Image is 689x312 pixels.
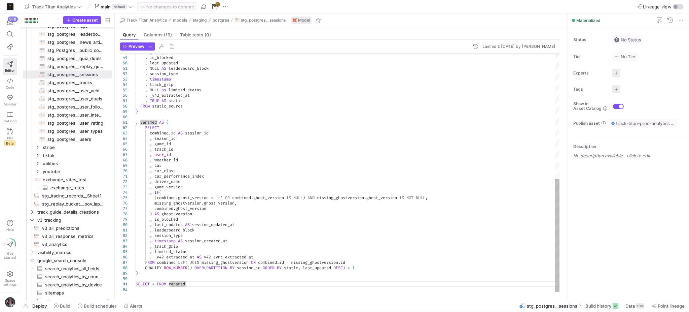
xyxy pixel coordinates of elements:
span: Preview [129,44,144,49]
span: track-titan-prod-analytics / y42_Track_Titan_Analytics_main / stg_postgres__sessions [616,121,675,126]
span: , [145,82,147,87]
div: 57 [120,98,128,103]
span: Table tests [180,33,211,37]
div: Press SPACE to select this row. [23,167,112,176]
button: Track Titan Analytics [23,2,83,11]
a: Code [3,75,17,92]
div: Press SPACE to select this row. [23,200,112,208]
span: . [173,206,176,211]
span: postgres [213,18,229,23]
span: stg_iracing_records__Sheet1​​​​​​​​​​ [42,192,104,200]
button: models [171,16,189,24]
button: postgres [211,16,231,24]
span: v3_all_predictions​​​​​​​​​​ [42,224,104,232]
span: car [154,163,161,168]
img: https://storage.googleapis.com/y42-prod-data-exchange/images/M4PIZmlr0LOyhR8acEy9Mp195vnbki1rrADR... [7,3,13,10]
div: Press SPACE to select this row. [23,127,112,135]
span: leaderboard_block [154,227,194,233]
span: AS [161,98,166,103]
span: combined [154,206,173,211]
span: models [173,18,187,23]
span: limited_status [169,87,202,93]
div: 61 [120,120,128,125]
span: car_performance_index [154,174,204,179]
span: Build scheduler [84,303,116,309]
button: track-titan-prod-analytics / y42_Track_Titan_Analytics_main / stg_postgres__sessions [610,119,677,128]
span: driver_name [154,179,180,184]
div: Press SPACE to select this row. [23,62,112,70]
span: , [145,60,147,66]
div: Press SPACE to select this row. [23,135,112,143]
span: stg_postgres__replay_queue​​​​​​​​​​ [47,63,104,70]
span: , [145,87,147,93]
span: Point lineage [658,303,685,309]
button: Help [3,217,17,235]
div: 77 [120,206,128,211]
div: 918 [8,17,18,22]
span: , [150,179,152,184]
a: search_analytics_by_country​​​​​​​​​ [23,273,112,281]
img: No tier [614,54,619,59]
a: stg_postgres__user_follows​​​​​​​​​​ [23,103,112,111]
a: search_analytics_all_fields​​​​​​​​​ [23,264,112,273]
button: maindefault [93,2,135,11]
button: Build history [582,300,621,312]
span: game_version [154,184,183,190]
span: stg_postgres__user_duels​​​​​​​​​​ [47,95,104,103]
span: stg_postgres__user_follows​​​​​​​​​​ [47,103,104,111]
span: track_guide_details_creations [37,208,111,216]
div: Press SPACE to select this row. [23,38,112,46]
div: 75 [120,195,128,200]
span: Monitor [4,102,16,106]
p: Description [573,144,686,149]
span: Status [573,37,607,42]
span: NULL [150,87,159,93]
span: NULL [416,195,425,200]
div: 79 [120,217,128,222]
div: 66 [120,147,128,152]
span: . [202,200,204,206]
a: Editor [3,58,17,75]
div: Press SPACE to select this row. [23,208,112,216]
button: Getstarted [3,236,17,262]
span: Publish asset [573,121,600,126]
span: sitemaps​​​​​​​​​ [45,289,104,297]
span: Track Titan Analytics [32,4,76,9]
span: is_blocked [150,55,173,60]
a: google_search_console​​​​​​​​ [23,256,112,264]
button: stg_postgres__sessions [233,16,287,24]
span: Tier [573,54,607,59]
div: 68 [120,157,128,163]
span: utilities [43,160,111,167]
div: Press SPACE to select this row. [23,216,112,224]
span: stg_postgres__sessions [241,18,286,23]
div: 55 [120,87,128,93]
span: exchange_rates​​​​​​​​​ [50,184,104,192]
span: _y42_extracted_at [150,93,190,98]
a: stg_postgres__leaderboard_bounds​​​​​​​​​​ [23,30,112,38]
span: Materialized [576,18,601,23]
a: stg_postgres__user_rating​​​​​​​​​​ [23,119,112,127]
div: 65 [120,141,128,147]
a: exchange_rates​​​​​​​​​ [23,184,112,192]
div: 69 [120,163,128,168]
span: ghost_version [366,195,397,200]
div: Press SPACE to select this row. [23,143,112,151]
span: Experts [573,71,607,75]
a: sitemaps​​​​​​​​​ [23,289,112,297]
span: NULL [293,195,303,200]
span: stg_postgres__sessions​​​​​​​​​​ [47,71,104,79]
div: 73 [120,184,128,190]
div: 64 [120,136,128,141]
span: , [145,98,147,103]
span: youtube [43,168,111,176]
span: , [145,93,147,98]
a: stg_postgres__users​​​​​​​​​​ [23,135,112,143]
span: ( [159,190,161,195]
span: = [211,195,213,200]
span: user_id [154,152,171,157]
span: stg_postgres__news_articles​​​​​​​​​​ [47,38,104,46]
a: v3_all_response_metrics​​​​​​​​​​ [23,232,112,240]
div: Press SPACE to select this row. [23,79,112,87]
div: Press SPACE to select this row. [23,184,112,192]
